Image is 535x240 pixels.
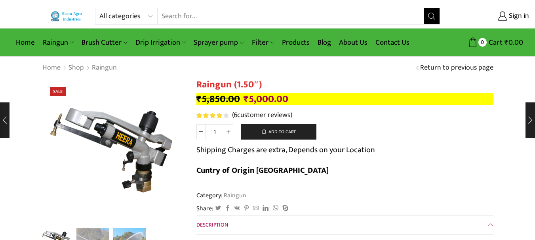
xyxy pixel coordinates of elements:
[196,113,230,118] span: 6
[507,11,529,21] span: Sign in
[244,91,288,107] bdi: 5,000.00
[196,164,329,177] b: Cuntry of Origin [GEOGRAPHIC_DATA]
[487,37,503,48] span: Cart
[42,63,61,73] a: Home
[196,91,240,107] bdi: 5,850.00
[244,91,249,107] span: ₹
[68,63,84,73] a: Shop
[241,124,316,140] button: Add to cart
[196,220,228,229] span: Description
[505,36,523,49] bdi: 0.00
[196,91,202,107] span: ₹
[158,8,423,24] input: Search for...
[196,144,375,156] p: Shipping Charges are extra, Depends on your Location
[371,33,413,52] a: Contact Us
[50,87,66,96] span: Sale
[196,215,493,234] a: Description
[223,190,246,200] a: Raingun
[12,33,39,52] a: Home
[42,63,117,73] nav: Breadcrumb
[234,109,237,121] span: 6
[196,191,246,200] span: Category:
[478,38,487,46] span: 0
[196,204,213,213] span: Share:
[196,113,222,118] span: Rated out of 5 based on customer ratings
[39,33,78,52] a: Raingun
[42,79,185,221] div: 1 / 3
[314,33,335,52] a: Blog
[278,33,314,52] a: Products
[335,33,371,52] a: About Us
[248,33,278,52] a: Filter
[232,110,292,121] a: (6customer reviews)
[196,113,228,118] div: Rated 4.00 out of 5
[196,79,493,91] h1: Raingun (1.50″)
[424,8,440,24] button: Search button
[448,35,523,50] a: 0 Cart ₹0.00
[206,124,224,139] input: Product quantity
[452,9,529,23] a: Sign in
[78,33,131,52] a: Brush Cutter
[420,63,493,73] a: Return to previous page
[91,63,117,73] a: Raingun
[131,33,190,52] a: Drip Irrigation
[190,33,248,52] a: Sprayer pump
[42,79,185,221] img: Heera Raingun 1.50
[505,36,508,49] span: ₹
